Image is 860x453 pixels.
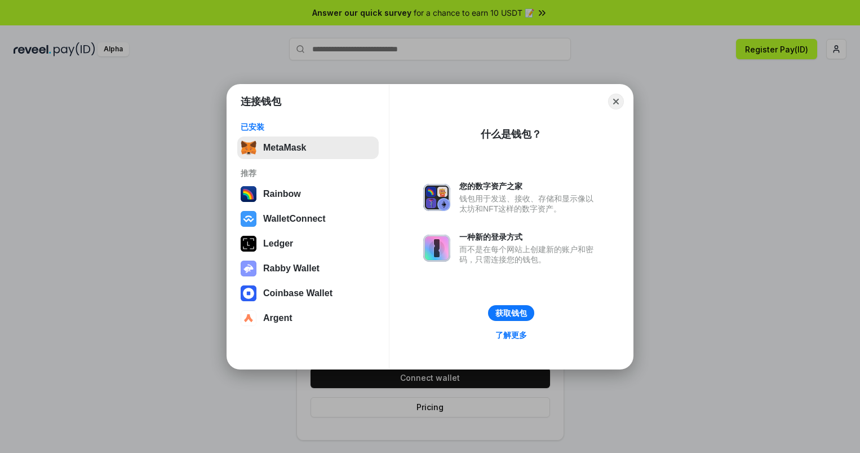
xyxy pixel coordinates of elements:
img: svg+xml,%3Csvg%20width%3D%2228%22%20height%3D%2228%22%20viewBox%3D%220%200%2028%2028%22%20fill%3D... [241,310,256,326]
button: Ledger [237,232,379,255]
div: Rabby Wallet [263,263,320,274]
img: svg+xml,%3Csvg%20width%3D%22120%22%20height%3D%22120%22%20viewBox%3D%220%200%20120%20120%22%20fil... [241,186,256,202]
button: Close [608,94,624,109]
button: 获取钱包 [488,305,534,321]
div: 而不是在每个网站上创建新的账户和密码，只需连接您的钱包。 [459,244,599,265]
img: svg+xml,%3Csvg%20xmlns%3D%22http%3A%2F%2Fwww.w3.org%2F2000%2Fsvg%22%20fill%3D%22none%22%20viewBox... [423,184,450,211]
h1: 连接钱包 [241,95,281,108]
button: Rainbow [237,183,379,205]
button: MetaMask [237,137,379,159]
div: Rainbow [263,189,301,199]
button: WalletConnect [237,208,379,230]
button: Rabby Wallet [237,257,379,280]
img: svg+xml,%3Csvg%20xmlns%3D%22http%3A%2F%2Fwww.w3.org%2F2000%2Fsvg%22%20width%3D%2228%22%20height%3... [241,236,256,252]
img: svg+xml,%3Csvg%20fill%3D%22none%22%20height%3D%2233%22%20viewBox%3D%220%200%2035%2033%22%20width%... [241,140,256,156]
div: 了解更多 [495,330,527,340]
div: 推荐 [241,168,375,178]
div: Ledger [263,239,293,249]
div: Argent [263,313,292,323]
div: 获取钱包 [495,308,527,318]
div: 一种新的登录方式 [459,232,599,242]
img: svg+xml,%3Csvg%20width%3D%2228%22%20height%3D%2228%22%20viewBox%3D%220%200%2028%2028%22%20fill%3D... [241,211,256,227]
div: MetaMask [263,143,306,153]
div: WalletConnect [263,214,326,224]
button: Argent [237,307,379,329]
div: 钱包用于发送、接收、存储和显示像以太坊和NFT这样的数字资产。 [459,193,599,214]
div: 您的数字资产之家 [459,181,599,191]
img: svg+xml,%3Csvg%20width%3D%2228%22%20height%3D%2228%22%20viewBox%3D%220%200%2028%2028%22%20fill%3D... [241,285,256,301]
img: svg+xml,%3Csvg%20xmlns%3D%22http%3A%2F%2Fwww.w3.org%2F2000%2Fsvg%22%20fill%3D%22none%22%20viewBox... [423,235,450,262]
div: Coinbase Wallet [263,288,333,298]
button: Coinbase Wallet [237,282,379,305]
div: 什么是钱包？ [481,127,542,141]
div: 已安装 [241,122,375,132]
img: svg+xml,%3Csvg%20xmlns%3D%22http%3A%2F%2Fwww.w3.org%2F2000%2Fsvg%22%20fill%3D%22none%22%20viewBox... [241,261,256,276]
a: 了解更多 [489,328,534,342]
